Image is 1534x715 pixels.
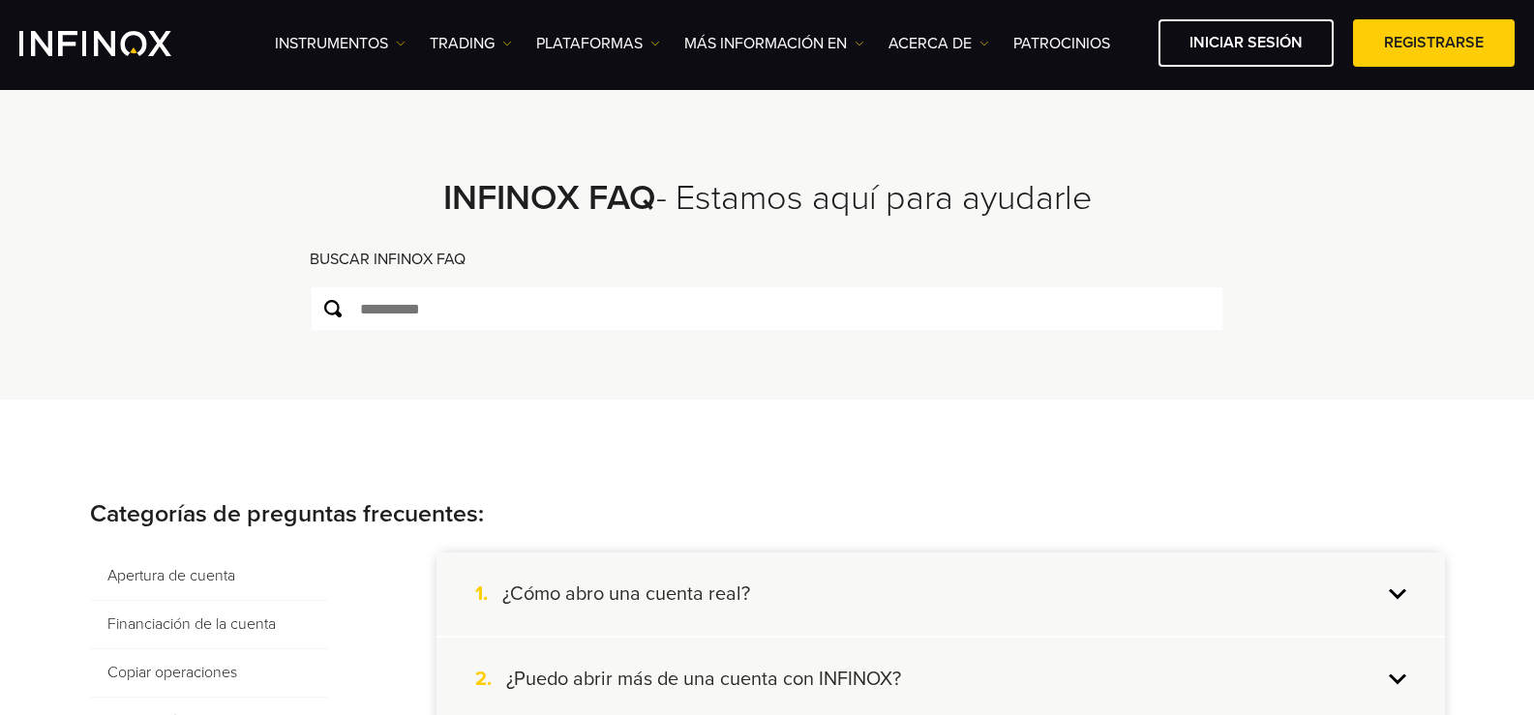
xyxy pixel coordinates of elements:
[502,581,750,607] h4: ¿Cómo abro una cuenta real?
[90,649,328,698] span: Copiar operaciones
[90,496,1445,533] p: Categorías de preguntas frecuentes:
[506,667,901,692] h4: ¿Puedo abrir más de una cuenta con INFINOX?
[684,32,864,55] a: Más información en
[475,581,502,607] span: 1.
[536,32,660,55] a: PLATAFORMAS
[888,32,989,55] a: ACERCA DE
[1353,19,1515,67] a: Registrarse
[1013,32,1110,55] a: Patrocinios
[275,32,406,55] a: Instrumentos
[90,552,328,601] span: Apertura de cuenta
[259,177,1276,220] h2: - Estamos aquí para ayudarle
[443,177,656,219] strong: INFINOX FAQ
[90,601,328,649] span: Financiación de la cuenta
[430,32,512,55] a: TRADING
[475,667,506,692] span: 2.
[19,31,217,56] a: INFINOX Logo
[310,248,1224,285] div: BUSCAR INFINOX FAQ
[1158,19,1334,67] a: Iniciar sesión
